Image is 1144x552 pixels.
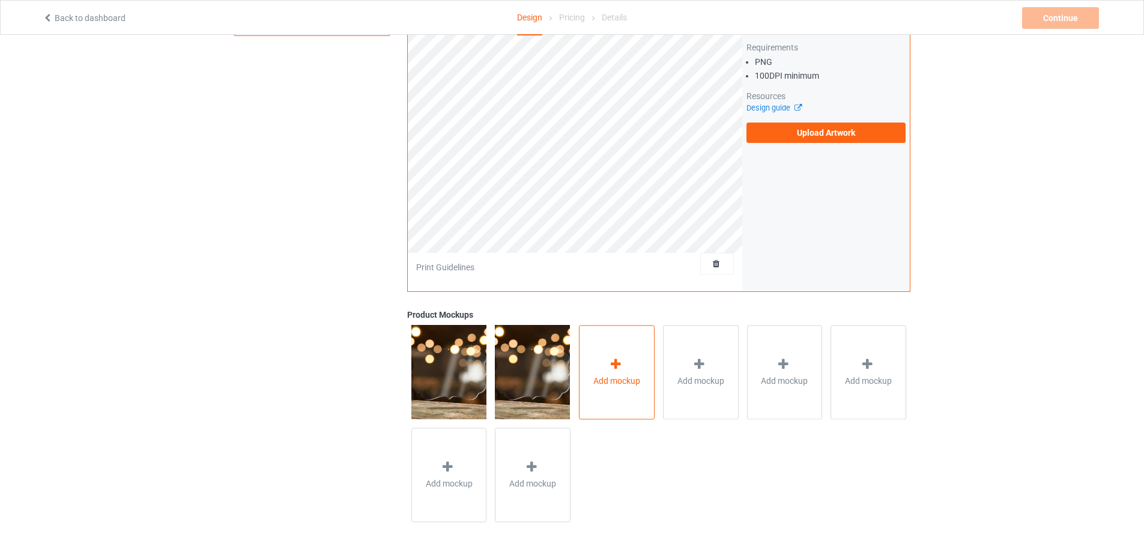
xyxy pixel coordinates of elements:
li: 100 DPI minimum [755,70,906,82]
span: Add mockup [677,375,724,387]
div: Requirements [746,41,906,53]
span: Add mockup [593,375,640,387]
div: Add mockup [495,428,570,522]
div: Add mockup [831,325,906,419]
img: regular.jpg [411,325,486,419]
span: Add mockup [761,375,808,387]
a: Design guide [746,103,801,112]
div: Add mockup [579,325,655,419]
div: Resources [746,90,906,102]
div: Add mockup [747,325,823,419]
div: Add mockup [663,325,739,419]
span: Add mockup [509,478,556,490]
div: Details [602,1,627,34]
label: Upload Artwork [746,123,906,143]
div: Product Mockups [407,309,910,321]
img: regular.jpg [495,325,570,419]
div: Print Guidelines [416,261,474,273]
span: Add mockup [845,375,892,387]
li: PNG [755,56,906,68]
div: Add mockup [411,428,487,522]
a: Back to dashboard [43,13,126,23]
div: Design [517,1,542,35]
span: Add mockup [426,478,473,490]
div: Pricing [559,1,585,34]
